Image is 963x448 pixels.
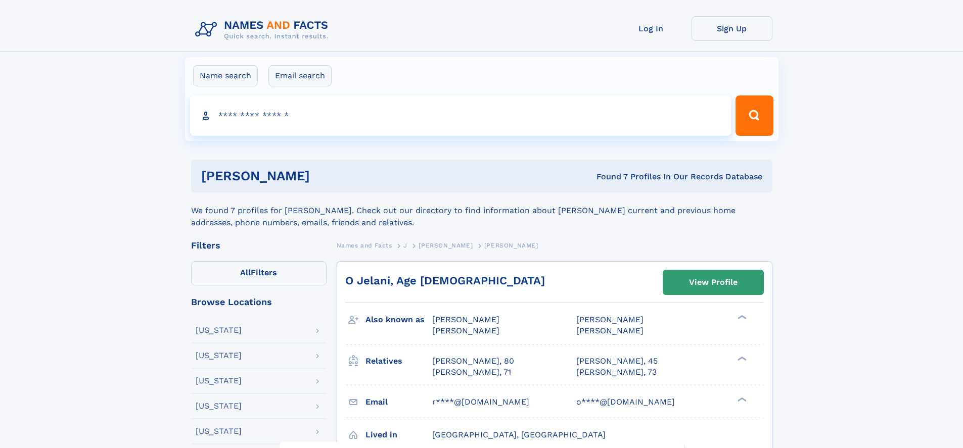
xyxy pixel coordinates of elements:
[191,297,327,307] div: Browse Locations
[190,95,731,136] input: search input
[432,315,499,324] span: [PERSON_NAME]
[484,242,538,249] span: [PERSON_NAME]
[191,261,327,285] label: Filters
[735,314,747,321] div: ❯
[432,356,514,367] a: [PERSON_NAME], 80
[419,239,473,252] a: [PERSON_NAME]
[196,377,242,385] div: [US_STATE]
[576,367,657,378] a: [PERSON_NAME], 73
[419,242,473,249] span: [PERSON_NAME]
[576,326,644,335] span: [PERSON_NAME]
[432,430,606,439] span: [GEOGRAPHIC_DATA], [GEOGRAPHIC_DATA]
[735,355,747,362] div: ❯
[365,311,432,328] h3: Also known as
[576,356,658,367] a: [PERSON_NAME], 45
[240,268,251,277] span: All
[432,326,499,335] span: [PERSON_NAME]
[268,65,332,86] label: Email search
[689,271,738,294] div: View Profile
[735,396,747,403] div: ❯
[576,315,644,324] span: [PERSON_NAME]
[201,170,453,182] h1: [PERSON_NAME]
[365,393,432,411] h3: Email
[191,241,327,250] div: Filters
[736,95,773,136] button: Search Button
[365,353,432,370] h3: Relatives
[337,239,392,252] a: Names and Facts
[193,65,258,86] label: Name search
[611,16,692,41] a: Log In
[365,426,432,443] h3: Lived in
[196,352,242,360] div: [US_STATE]
[403,239,407,252] a: J
[191,16,337,43] img: Logo Names and Facts
[663,270,763,294] a: View Profile
[196,326,242,334] div: [US_STATE]
[345,274,545,287] a: O Jelani, Age [DEMOGRAPHIC_DATA]
[453,171,762,182] div: Found 7 Profiles In Our Records Database
[403,242,407,249] span: J
[191,192,772,229] div: We found 7 profiles for [PERSON_NAME]. Check out our directory to find information about [PERSON_...
[692,16,772,41] a: Sign Up
[196,402,242,410] div: [US_STATE]
[196,427,242,435] div: [US_STATE]
[432,367,511,378] a: [PERSON_NAME], 71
